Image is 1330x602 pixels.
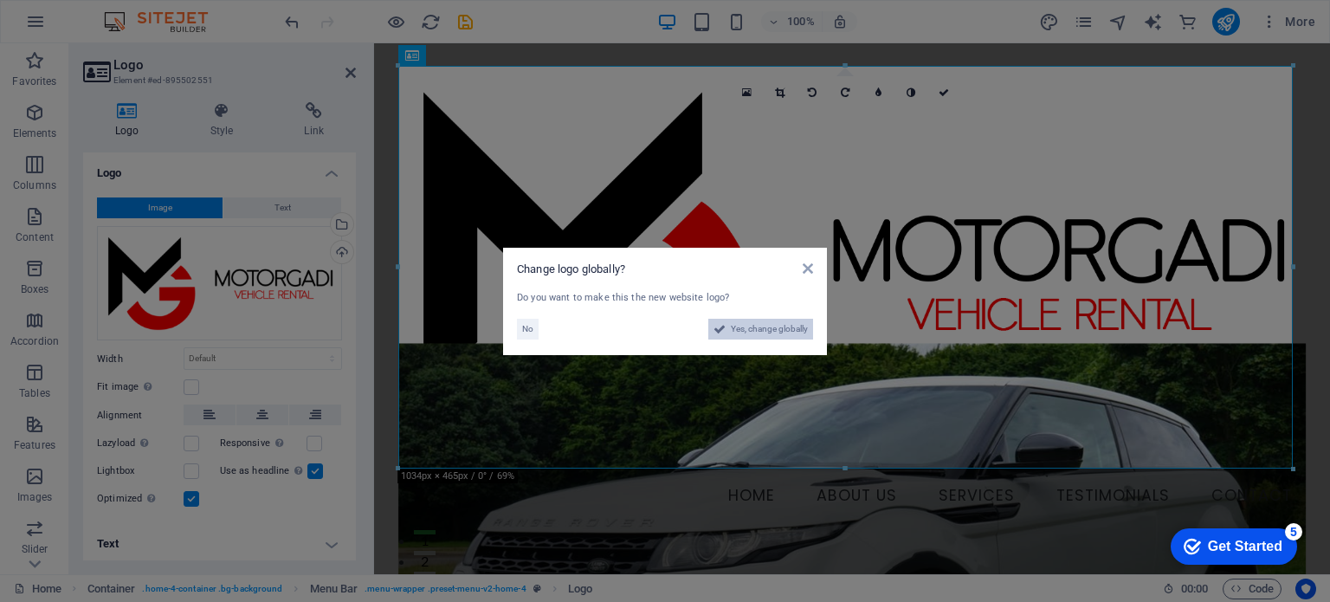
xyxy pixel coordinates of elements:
span: Yes, change globally [731,319,808,340]
div: Get Started 5 items remaining, 0% complete [14,9,140,45]
button: Yes, change globally [708,319,813,340]
button: 1 [40,487,61,491]
span: Change logo globally? [517,262,625,275]
button: 2 [40,508,61,512]
div: Get Started [51,19,126,35]
div: 5 [128,3,145,21]
div: Do you want to make this the new website logo? [517,291,813,306]
span: No [522,319,533,340]
button: No [517,319,539,340]
button: 3 [40,528,61,533]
